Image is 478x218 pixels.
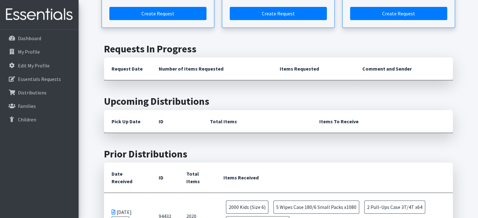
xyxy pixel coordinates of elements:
[104,110,151,133] th: Pick Up Date
[104,162,151,193] th: Date Received
[18,116,36,123] p: Children
[151,162,179,193] th: ID
[312,110,453,133] th: Items To Receive
[3,73,76,85] a: Essentials Requests
[18,89,47,96] p: Distributions
[3,32,76,45] a: Dashboard
[364,200,425,214] span: 2 Pull-Ups Case 3T/4T x64
[104,148,453,160] h2: Prior Distributions
[202,110,312,133] th: Total Items
[3,100,76,112] a: Families
[18,49,40,55] p: My Profile
[18,103,36,109] p: Families
[109,7,206,20] a: Create a request by quantity
[216,162,453,193] th: Items Received
[104,95,453,107] h2: Upcoming Distributions
[3,113,76,126] a: Children
[18,62,50,69] p: Edit My Profile
[273,200,359,214] span: 5 Wipes Case 180/6 Small Packs x1080
[355,57,453,80] th: Comment and Sender
[3,45,76,58] a: My Profile
[104,57,151,80] th: Request Date
[3,59,76,72] a: Edit My Profile
[18,35,41,41] p: Dashboard
[230,7,327,20] a: Create a request for a child or family
[151,110,202,133] th: ID
[3,4,76,25] img: HumanEssentials
[3,86,76,99] a: Distributions
[350,7,447,20] a: Create a request by number of individuals
[104,43,453,55] h2: Requests In Progress
[179,162,216,193] th: Total Items
[151,57,272,80] th: Number of Items Requested
[272,57,355,80] th: Items Requested
[226,200,268,214] span: 2000 Kids (Size 6)
[18,76,61,82] p: Essentials Requests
